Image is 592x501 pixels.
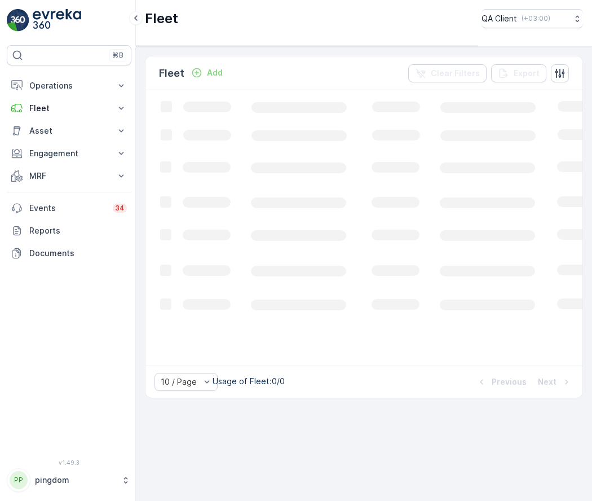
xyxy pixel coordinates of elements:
[431,68,480,79] p: Clear Filters
[7,219,131,242] a: Reports
[475,375,528,389] button: Previous
[492,376,527,388] p: Previous
[29,203,106,214] p: Events
[33,9,81,32] img: logo_light-DOdMpM7g.png
[29,170,109,182] p: MRF
[29,125,109,137] p: Asset
[29,225,127,236] p: Reports
[213,376,285,387] p: Usage of Fleet : 0/0
[159,65,184,81] p: Fleet
[7,242,131,265] a: Documents
[514,68,540,79] p: Export
[7,9,29,32] img: logo
[408,64,487,82] button: Clear Filters
[115,204,125,213] p: 34
[207,67,223,78] p: Add
[538,376,556,388] p: Next
[7,468,131,492] button: PPpingdom
[7,197,131,219] a: Events34
[7,142,131,165] button: Engagement
[481,9,583,28] button: QA Client(+03:00)
[10,471,28,489] div: PP
[7,97,131,120] button: Fleet
[29,103,109,114] p: Fleet
[7,165,131,187] button: MRF
[7,120,131,142] button: Asset
[537,375,573,389] button: Next
[35,474,116,486] p: pingdom
[29,248,127,259] p: Documents
[29,148,109,159] p: Engagement
[29,80,109,91] p: Operations
[145,10,178,28] p: Fleet
[7,74,131,97] button: Operations
[491,64,546,82] button: Export
[522,14,550,23] p: ( +03:00 )
[112,51,123,60] p: ⌘B
[481,13,517,24] p: QA Client
[187,66,227,80] button: Add
[7,459,131,466] span: v 1.49.3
